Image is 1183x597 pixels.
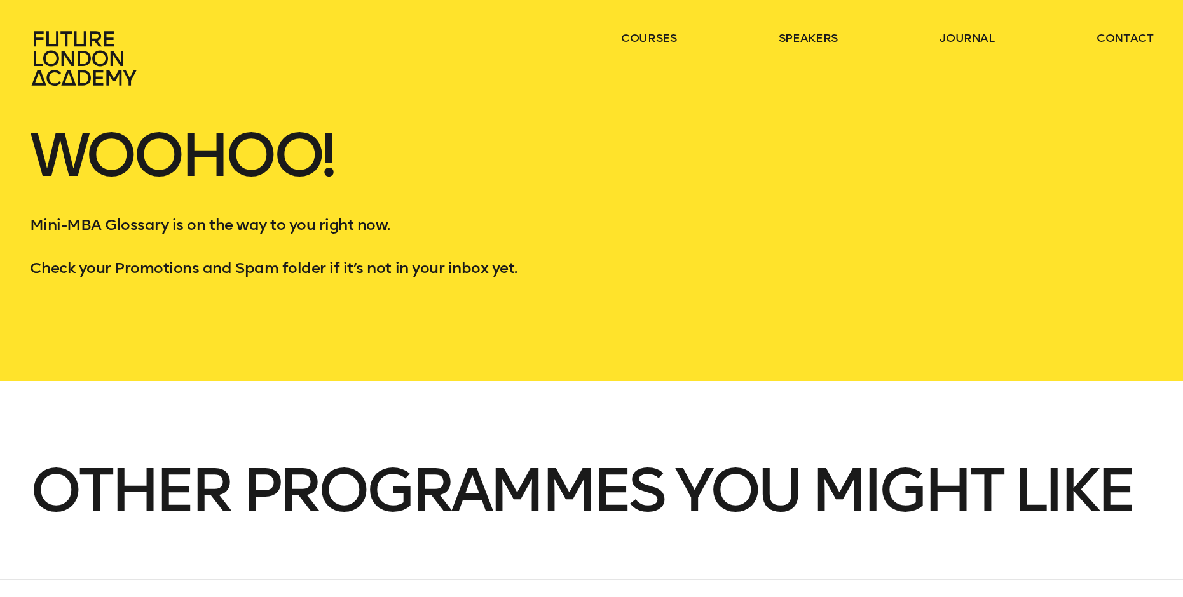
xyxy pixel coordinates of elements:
[621,30,677,46] a: courses
[30,127,1154,213] h1: Woohoo!
[1097,30,1154,46] a: contact
[779,30,838,46] a: speakers
[940,30,995,46] a: journal
[30,257,1154,279] p: Check your Promotions and Spam folder if it’s not in your inbox yet.
[30,453,1132,527] span: Other programmes you might like
[30,213,1154,236] p: Mini-MBA Glossary is on the way to you right now.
